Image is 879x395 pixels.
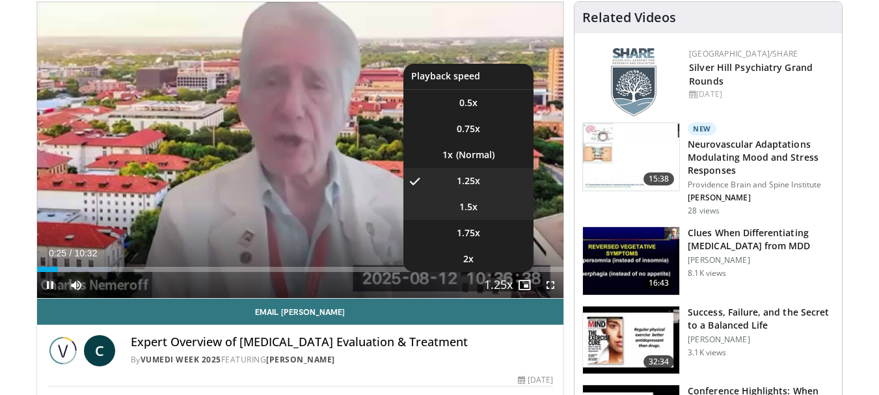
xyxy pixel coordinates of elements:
[131,335,554,349] h4: Expert Overview of [MEDICAL_DATA] Evaluation & Treatment
[688,347,726,358] p: 3.1K views
[459,200,478,213] span: 1.5x
[611,48,656,116] img: f8aaeb6d-318f-4fcf-bd1d-54ce21f29e87.png.150x105_q85_autocrop_double_scale_upscale_version-0.2.png
[141,354,221,365] a: Vumedi Week 2025
[459,96,478,109] span: 0.5x
[688,180,834,190] p: Providence Brain and Spine Institute
[457,122,480,135] span: 0.75x
[74,248,97,258] span: 10:32
[84,335,115,366] a: C
[485,272,511,298] button: Playback Rate
[583,306,679,374] img: 7307c1c9-cd96-462b-8187-bd7a74dc6cb1.150x105_q85_crop-smart_upscale.jpg
[457,174,480,187] span: 1.25x
[131,354,554,366] div: By FEATURING
[689,89,832,100] div: [DATE]
[47,335,79,366] img: Vumedi Week 2025
[688,255,834,266] p: [PERSON_NAME]
[688,193,834,203] p: [PERSON_NAME]
[689,48,798,59] a: [GEOGRAPHIC_DATA]/SHARE
[643,172,675,185] span: 15:38
[442,148,453,161] span: 1x
[643,277,675,290] span: 16:43
[688,306,834,332] h3: Success, Failure, and the Secret to a Balanced Life
[688,138,834,177] h3: Neurovascular Adaptations Modulating Mood and Stress Responses
[689,61,813,87] a: Silver Hill Psychiatry Grand Rounds
[37,272,63,298] button: Pause
[266,354,335,365] a: [PERSON_NAME]
[63,272,89,298] button: Mute
[688,122,716,135] p: New
[518,374,553,386] div: [DATE]
[49,248,66,258] span: 0:25
[37,299,564,325] a: Email [PERSON_NAME]
[457,226,480,239] span: 1.75x
[511,272,537,298] button: Enable picture-in-picture mode
[70,248,72,258] span: /
[582,122,834,216] a: 15:38 New Neurovascular Adaptations Modulating Mood and Stress Responses Providence Brain and Spi...
[582,306,834,375] a: 32:34 Success, Failure, and the Secret to a Balanced Life [PERSON_NAME] 3.1K views
[582,10,676,25] h4: Related Videos
[688,268,726,279] p: 8.1K views
[643,355,675,368] span: 32:34
[463,252,474,266] span: 2x
[583,123,679,191] img: 4562edde-ec7e-4758-8328-0659f7ef333d.150x105_q85_crop-smart_upscale.jpg
[582,226,834,295] a: 16:43 Clues When Differentiating [MEDICAL_DATA] from MDD [PERSON_NAME] 8.1K views
[37,267,564,272] div: Progress Bar
[688,334,834,345] p: [PERSON_NAME]
[688,206,720,216] p: 28 views
[583,227,679,295] img: a6520382-d332-4ed3-9891-ee688fa49237.150x105_q85_crop-smart_upscale.jpg
[537,272,563,298] button: Fullscreen
[688,226,834,252] h3: Clues When Differentiating [MEDICAL_DATA] from MDD
[37,2,564,299] video-js: Video Player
